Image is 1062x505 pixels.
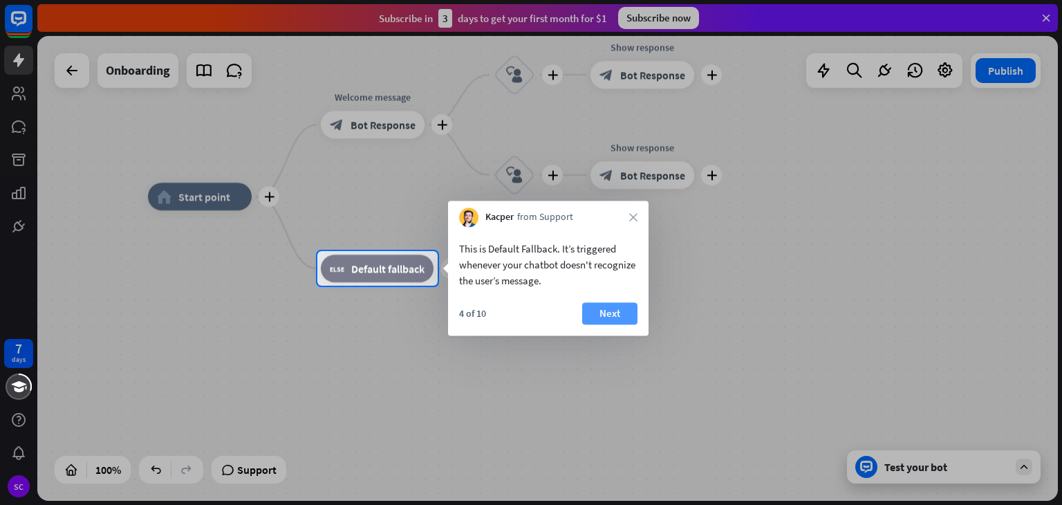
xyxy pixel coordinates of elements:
[11,6,53,47] button: Open LiveChat chat widget
[351,261,425,275] span: Default fallback
[459,307,486,320] div: 4 of 10
[330,261,344,275] i: block_fallback
[485,211,514,225] span: Kacper
[459,241,637,288] div: This is Default Fallback. It’s triggered whenever your chatbot doesn't recognize the user’s message.
[517,211,573,225] span: from Support
[582,302,637,324] button: Next
[629,213,637,221] i: close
